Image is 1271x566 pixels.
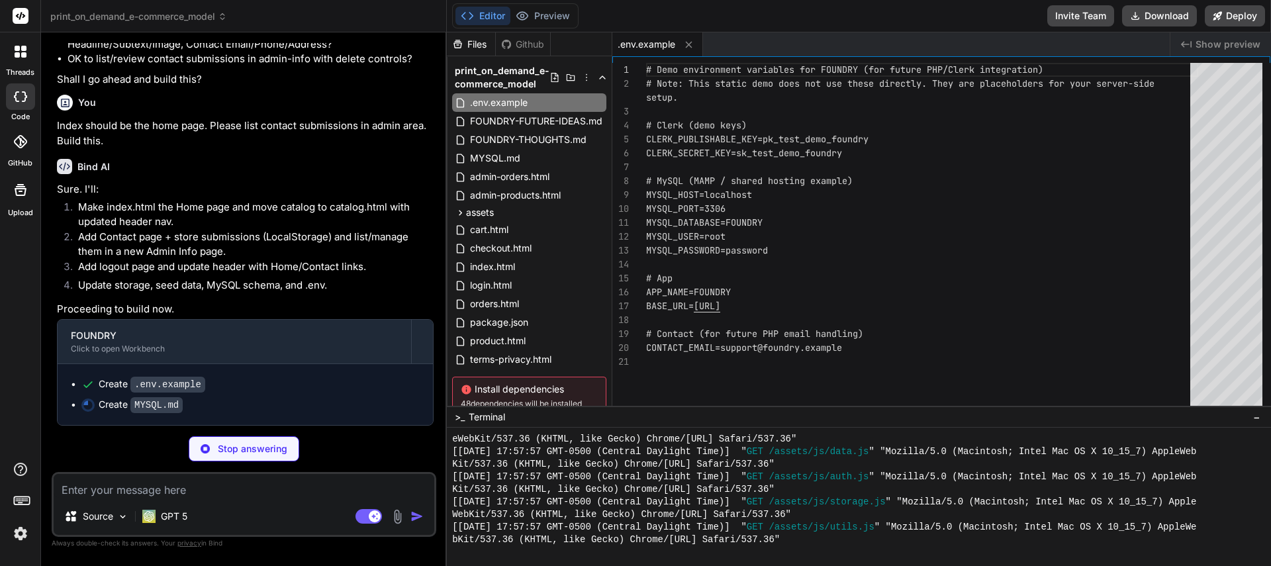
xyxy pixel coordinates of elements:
[1122,5,1197,26] button: Download
[747,446,763,458] span: GET
[612,230,629,244] div: 12
[68,230,434,259] li: Add Contact page + store submissions (LocalStorage) and list/manage them in a new Admin Info page.
[452,534,780,546] span: bKit/537.36 (KHTML, like Gecko) Chrome/[URL] Safari/537.36"
[161,510,187,523] p: GPT 5
[71,344,398,354] div: Click to open Workbench
[99,398,183,412] div: Create
[612,285,629,299] div: 16
[68,259,434,278] li: Add logout page and update header with Home/Contact links.
[142,510,156,523] img: GPT 5
[68,200,434,230] li: Make index.html the Home page and move catalog to catalog.html with updated header nav.
[466,206,494,219] span: assets
[646,133,869,145] span: CLERK_PUBLISHABLE_KEY=pk_test_demo_foundry
[612,216,629,230] div: 11
[469,222,510,238] span: cart.html
[452,508,791,521] span: WebKit/537.36 (KHTML, like Gecko) Chrome/[URL] Safari/537.36"
[57,182,434,197] p: Sure. I'll:
[646,342,842,354] span: CONTACT_EMAIL=support@foundry.example
[78,96,96,109] h6: You
[646,91,678,103] span: setup.
[452,458,775,471] span: Kit/537.36 (KHTML, like Gecko) Chrome/[URL] Safari/537.36"
[455,7,510,25] button: Editor
[612,63,629,77] div: 1
[646,189,752,201] span: MYSQL_HOST=localhost
[646,286,731,298] span: APP_NAME=FOUNDRY
[612,341,629,355] div: 20
[869,471,1196,483] span: " "Mozilla/5.0 (Macintosh; Intel Mac OS X 10_15_7) AppleWeb
[469,95,529,111] span: .env.example
[496,38,550,51] div: Github
[612,299,629,313] div: 17
[869,446,1196,458] span: " "Mozilla/5.0 (Macintosh; Intel Mac OS X 10_15_7) AppleWeb
[612,271,629,285] div: 15
[461,399,598,409] span: 48 dependencies will be installed
[612,327,629,341] div: 19
[58,320,411,363] button: FOUNDRYClick to open Workbench
[646,77,911,89] span: # Note: This static demo does not use these direct
[452,433,796,446] span: eWebKit/537.36 (KHTML, like Gecko) Chrome/[URL] Safari/537.36"
[1047,5,1114,26] button: Invite Team
[6,67,34,78] label: threads
[52,537,436,549] p: Always double-check its answers. Your in Bind
[646,230,726,242] span: MYSQL_USER=root
[612,244,629,258] div: 13
[874,521,1197,534] span: " "Mozilla/5.0 (Macintosh; Intel Mac OS X 10_15_7) AppleWe
[8,207,33,218] label: Upload
[612,146,629,160] div: 6
[618,38,675,51] span: .env.example
[57,302,434,317] p: Proceeding to build now.
[769,496,885,508] span: /assets/js/storage.js
[68,52,434,67] li: OK to list/review contact submissions in admin-info with delete controls?
[469,314,530,330] span: package.json
[747,471,763,483] span: GET
[646,175,853,187] span: # MySQL (MAMP / shared hosting example)
[469,410,505,424] span: Terminal
[83,510,113,523] p: Source
[410,510,424,523] img: icon
[1196,38,1260,51] span: Show preview
[77,160,110,173] h6: Bind AI
[68,278,434,297] li: Update storage, seed data, MySQL schema, and .env.
[646,244,768,256] span: MYSQL_PASSWORD=password
[612,174,629,188] div: 8
[612,188,629,202] div: 9
[612,105,629,118] div: 3
[390,509,405,524] img: attachment
[455,410,465,424] span: >_
[646,119,747,131] span: # Clerk (demo keys)
[469,352,553,367] span: terms-privacy.html
[886,496,1197,508] span: " "Mozilla/5.0 (Macintosh; Intel Mac OS X 10_15_7) Apple
[469,240,533,256] span: checkout.html
[117,511,128,522] img: Pick Models
[452,496,747,508] span: [[DATE] 17:57:57 GMT-0500 (Central Daylight Time)] "
[510,7,575,25] button: Preview
[469,113,604,129] span: FOUNDRY-FUTURE-IDEAS.md
[469,277,513,293] span: login.html
[469,259,516,275] span: index.html
[646,64,911,75] span: # Demo environment variables for FOUNDRY (for futu
[218,442,287,455] p: Stop answering
[769,471,869,483] span: /assets/js/auth.js
[452,483,775,496] span: Kit/537.36 (KHTML, like Gecko) Chrome/[URL] Safari/537.36"
[177,539,201,547] span: privacy
[469,132,588,148] span: FOUNDRY-THOUGHTS.md
[1205,5,1265,26] button: Deploy
[612,355,629,369] div: 21
[469,169,551,185] span: admin-orders.html
[130,377,205,393] code: .env.example
[612,77,629,91] div: 2
[911,77,1154,89] span: ly. They are placeholders for your server-side
[452,446,747,458] span: [[DATE] 17:57:57 GMT-0500 (Central Daylight Time)] "
[646,328,863,340] span: # Contact (for future PHP email handling)
[130,397,183,413] code: MYSQL.md
[469,187,562,203] span: admin-products.html
[9,522,32,545] img: settings
[911,64,1043,75] span: re PHP/Clerk integration)
[646,203,726,214] span: MYSQL_PORT=3306
[452,471,747,483] span: [[DATE] 17:57:57 GMT-0500 (Central Daylight Time)] "
[612,258,629,271] div: 14
[646,300,694,312] span: BASE_URL=
[1250,406,1263,428] button: −
[8,158,32,169] label: GitHub
[469,296,520,312] span: orders.html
